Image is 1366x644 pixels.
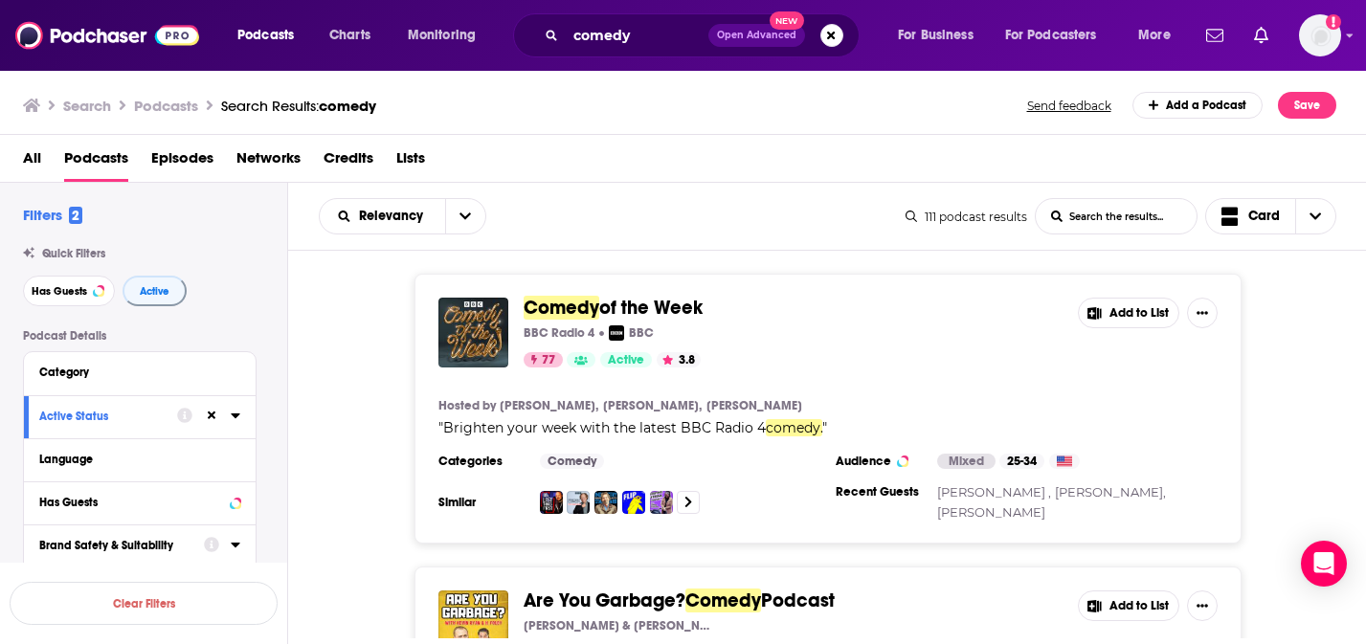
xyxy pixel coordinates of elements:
span: Active [140,286,169,297]
button: open menu [445,199,485,233]
h4: Hosted by [438,398,496,413]
a: Add a Podcast [1132,92,1264,119]
a: Networks [236,143,301,182]
span: More [1138,22,1171,49]
a: Active [600,352,652,367]
span: comedy. [766,419,822,436]
a: All [23,143,41,182]
h3: Categories [438,454,525,469]
button: Show More Button [1187,298,1218,328]
h3: Search [63,97,111,115]
a: [PERSON_NAME] [706,398,802,413]
button: Active [123,276,187,306]
div: Search podcasts, credits, & more... [531,13,878,57]
img: Comedy of the Week [438,298,508,367]
a: [PERSON_NAME], [1055,484,1166,500]
a: Show notifications dropdown [1246,19,1276,52]
div: Language [39,453,228,466]
h2: Filters [23,206,82,224]
a: Industry Standard w/ Barry Katz [594,491,617,514]
div: Mixed [937,454,996,469]
a: Show notifications dropdown [1198,19,1231,52]
button: Brand Safety & Suitability [39,533,204,557]
img: Friday Night Comedy from BBC Radio 4 [567,491,590,514]
a: Podcasts [64,143,128,182]
span: Quick Filters [42,247,105,260]
p: BBC [629,325,654,341]
button: Has Guests [39,490,240,514]
a: Search Results:comedy [221,97,376,115]
span: Relevancy [359,210,430,223]
a: Comedyof the Week [524,298,703,319]
span: Podcasts [237,22,294,49]
span: New [770,11,804,30]
button: Send feedback [1021,98,1117,114]
h2: Choose List sort [319,198,486,234]
img: The Comic's Comic Presents Last Things First [540,491,563,514]
span: For Business [898,22,974,49]
a: [PERSON_NAME] , [937,484,1051,500]
button: Save [1278,92,1336,119]
button: Add to List [1078,590,1179,621]
button: Clear Filters [10,582,278,625]
a: BBCBBC [609,325,654,341]
img: Podchaser - Follow, Share and Rate Podcasts [15,17,199,54]
img: Keeping Athena Company [650,491,673,514]
a: Charts [317,20,382,51]
span: 2 [69,207,82,224]
button: open menu [320,210,445,223]
img: User Profile [1299,14,1341,56]
h2: Choose View [1205,198,1337,234]
span: Charts [329,22,370,49]
span: 77 [542,351,555,370]
button: open menu [394,20,501,51]
span: Active [608,351,644,370]
div: Active Status [39,410,165,423]
p: [PERSON_NAME] & [PERSON_NAME] [524,618,715,633]
h3: Similar [438,495,525,510]
span: Credits [324,143,373,182]
span: Podcast [761,588,835,612]
span: For Podcasters [1005,22,1097,49]
button: Show profile menu [1299,14,1341,56]
button: open menu [885,20,997,51]
span: Brighten your week with the latest BBC Radio 4 [443,419,766,436]
button: Language [39,447,240,471]
span: Comedy [524,296,599,320]
span: comedy [319,97,376,115]
a: Episodes [151,143,213,182]
svg: Add a profile image [1326,14,1341,30]
span: Are You Garbage? [524,588,685,612]
button: Open AdvancedNew [708,24,805,47]
a: 77 [524,352,563,367]
span: Open Advanced [717,31,796,40]
div: Brand Safety & Suitability [39,539,191,552]
div: 25-34 [999,454,1044,469]
div: Has Guests [39,496,224,509]
a: Lists [396,143,425,182]
button: 3.8 [657,352,701,367]
h3: Recent Guests [836,484,922,500]
p: BBC Radio 4 [524,325,594,341]
h3: Podcasts [134,97,198,115]
h3: Audience [836,454,922,469]
span: Card [1248,210,1280,223]
button: Add to List [1078,298,1179,328]
div: Category [39,366,228,379]
button: open menu [1125,20,1195,51]
img: Flip [622,491,645,514]
button: open menu [224,20,319,51]
input: Search podcasts, credits, & more... [566,20,708,51]
div: Search Results: [221,97,376,115]
p: Podcast Details [23,329,257,343]
span: Has Guests [32,286,87,297]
